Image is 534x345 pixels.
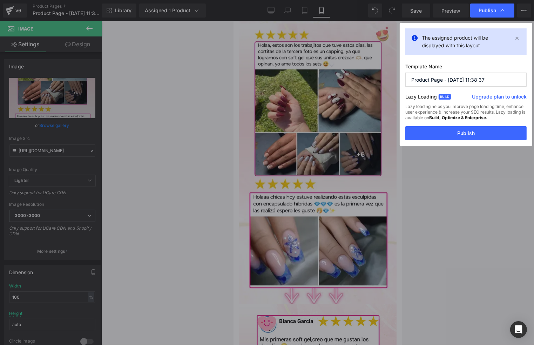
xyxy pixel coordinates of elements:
[405,126,527,140] button: Publish
[422,34,510,49] p: The assigned product will be displayed with this layout
[510,321,527,338] div: Open Intercom Messenger
[472,93,527,103] a: Upgrade plan to unlock
[405,63,527,73] label: Template Name
[405,92,437,104] label: Lazy Loading
[429,115,487,120] strong: Build, Optimize & Enterprise.
[479,7,496,14] span: Publish
[439,94,451,100] span: Build
[405,104,527,126] div: Lazy loading helps you improve page loading time, enhance user experience & increase your SEO res...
